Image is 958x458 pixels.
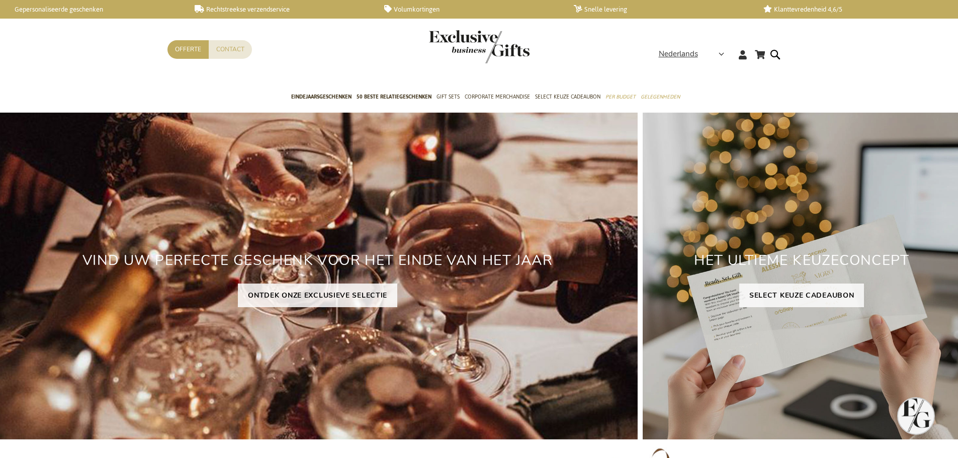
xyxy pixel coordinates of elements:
a: Klanttevredenheid 4,6/5 [763,5,937,14]
span: Corporate Merchandise [465,91,530,102]
span: Eindejaarsgeschenken [291,91,352,102]
a: SELECT KEUZE CADEAUBON [739,284,864,307]
a: Offerte [167,40,209,59]
a: Contact [209,40,252,59]
a: Rechtstreekse verzendservice [195,5,368,14]
span: Gelegenheden [641,91,680,102]
a: Volumkortingen [384,5,558,14]
a: Gepersonaliseerde geschenken [5,5,179,14]
span: 50 beste relatiegeschenken [357,91,431,102]
span: Select Keuze Cadeaubon [535,91,600,102]
span: Nederlands [659,48,698,60]
a: Snelle levering [574,5,747,14]
img: Exclusive Business gifts logo [429,30,530,63]
a: store logo [429,30,479,63]
a: ONTDEK ONZE EXCLUSIEVE SELECTIE [238,284,397,307]
div: Nederlands [659,48,731,60]
span: Per Budget [605,91,636,102]
span: Gift Sets [437,91,460,102]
